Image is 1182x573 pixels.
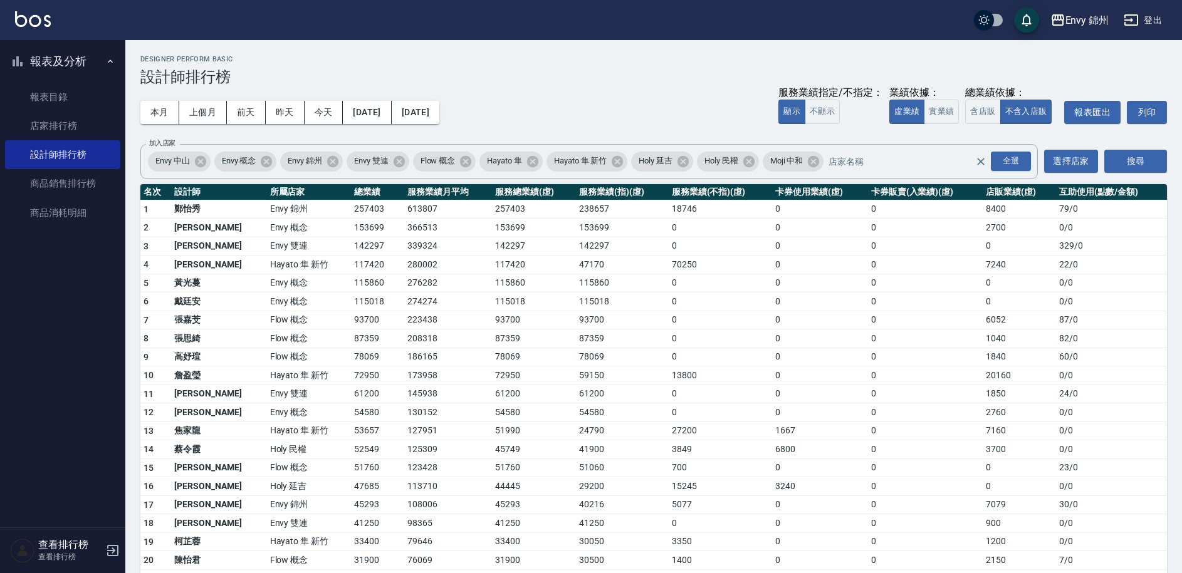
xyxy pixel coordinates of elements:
div: Flow 概念 [413,152,476,172]
td: 0 / 0 [1056,440,1167,459]
th: 服務總業績(虛) [492,184,577,200]
th: 服務業績(不指)(虛) [669,184,772,200]
h3: 設計師排行榜 [140,68,1167,86]
td: 153699 [351,219,404,237]
td: 47170 [576,256,668,274]
td: 93700 [576,311,668,329]
td: 186165 [404,348,492,366]
td: 700 [669,458,772,477]
td: Envy 雙連 [267,514,351,533]
td: 87359 [576,329,668,348]
td: 0 [868,219,983,237]
td: 1040 [983,329,1055,348]
td: 24 / 0 [1056,385,1167,403]
td: 0 [868,274,983,292]
td: 33400 [492,532,577,551]
span: 9 [144,352,149,362]
td: 87 / 0 [1056,311,1167,329]
td: 613807 [404,200,492,219]
td: Envy 概念 [267,292,351,311]
td: 3700 [983,440,1055,459]
td: 79 / 0 [1056,200,1167,219]
td: Envy 雙連 [267,237,351,256]
span: 17 [144,500,154,510]
td: 0 [772,514,868,533]
span: 7 [144,315,149,325]
td: 0 [772,458,868,477]
td: Hayato 隼 新竹 [267,366,351,385]
td: 詹盈瑩 [171,366,266,385]
td: 27200 [669,421,772,440]
td: 0 [772,329,868,348]
div: Holy 民權 [697,152,759,172]
span: 8 [144,333,149,343]
td: 1850 [983,385,1055,403]
td: [PERSON_NAME] [171,385,266,403]
td: 0 [868,237,983,256]
span: Envy 錦州 [280,155,330,167]
td: 79646 [404,532,492,551]
td: 900 [983,514,1055,533]
td: Flow 概念 [267,329,351,348]
div: Envy 錦州 [1065,13,1109,28]
td: 0 [669,329,772,348]
td: 173958 [404,366,492,385]
div: Moji 中和 [763,152,824,172]
td: 70250 [669,256,772,274]
td: 142297 [351,237,404,256]
td: 焦家龍 [171,421,266,440]
div: Envy 錦州 [280,152,343,172]
div: 服務業績指定/不指定： [778,86,883,100]
span: Holy 民權 [697,155,746,167]
span: 12 [144,407,154,417]
span: Envy 中山 [148,155,197,167]
td: [PERSON_NAME] [171,514,266,533]
td: 115860 [492,274,577,292]
td: 8400 [983,200,1055,219]
td: 24790 [576,421,668,440]
button: 登出 [1119,9,1167,32]
th: 卡券販賣(入業績)(虛) [868,184,983,200]
td: 0 [983,477,1055,496]
td: 127951 [404,421,492,440]
button: 含店販 [965,100,1000,124]
td: 蔡令霞 [171,440,266,459]
th: 店販業績(虛) [983,184,1055,200]
td: 0 [983,458,1055,477]
span: 20 [144,555,154,565]
td: 0 [772,237,868,256]
span: Moji 中和 [763,155,811,167]
label: 加入店家 [149,138,175,148]
td: Flow 概念 [267,311,351,329]
td: 0 [772,256,868,274]
th: 所屬店家 [267,184,351,200]
td: 93700 [492,311,577,329]
td: 張嘉芠 [171,311,266,329]
td: 0 [772,311,868,329]
td: 柯芷蓉 [171,532,266,551]
td: 223438 [404,311,492,329]
span: Hayato 隼 新竹 [547,155,614,167]
td: 0 [772,366,868,385]
td: 153699 [576,219,668,237]
input: 店家名稱 [825,150,997,172]
td: 7079 [983,495,1055,514]
span: Hayato 隼 [479,155,530,167]
td: 0 / 0 [1056,514,1167,533]
td: 45293 [492,495,577,514]
td: 257403 [492,200,577,219]
td: 87359 [492,329,577,348]
td: 0 [868,292,983,311]
td: [PERSON_NAME] [171,458,266,477]
td: Envy 概念 [267,274,351,292]
td: 115860 [351,274,404,292]
td: 117420 [351,256,404,274]
td: [PERSON_NAME] [171,219,266,237]
td: 60 / 0 [1056,348,1167,366]
div: 全選 [991,152,1031,171]
a: 報表目錄 [5,83,120,111]
td: 3849 [669,440,772,459]
td: 0 [669,403,772,422]
td: 黃光蔓 [171,274,266,292]
td: 125309 [404,440,492,459]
